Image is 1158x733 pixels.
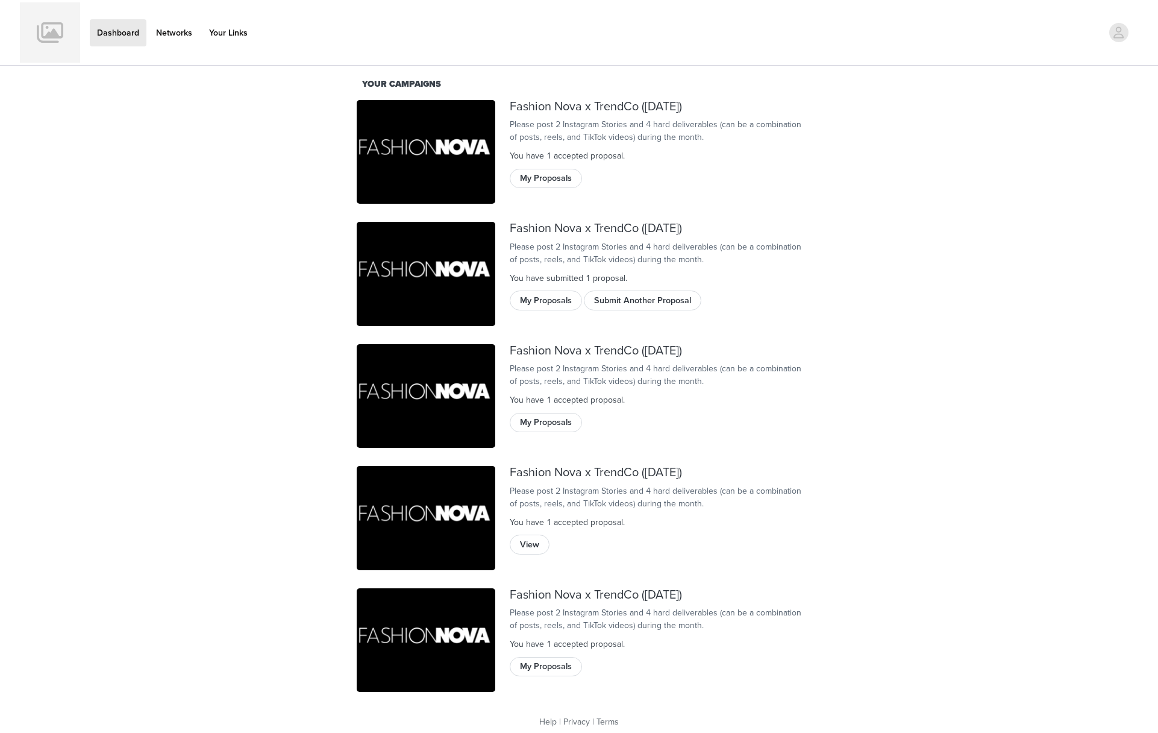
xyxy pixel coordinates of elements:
div: Fashion Nova x TrendCo ([DATE]) [510,588,801,602]
div: Please post 2 Instagram Stories and 4 hard deliverables (can be a combination of posts, reels, an... [510,485,801,510]
a: Terms [596,717,619,727]
span: You have 1 accepted proposal . [510,151,625,161]
span: You have 1 accepted proposal . [510,395,625,405]
img: Fashion Nova [357,222,495,326]
img: Fashion Nova [357,344,495,448]
a: Help [539,717,557,727]
button: View [510,535,549,554]
div: Fashion Nova x TrendCo ([DATE]) [510,100,801,114]
button: My Proposals [510,657,582,676]
a: Privacy [563,717,590,727]
img: Fashion Nova [357,466,495,570]
div: Fashion Nova x TrendCo ([DATE]) [510,466,801,480]
div: Please post 2 Instagram Stories and 4 hard deliverables (can be a combination of posts, reels, an... [510,118,801,143]
a: Your Links [202,19,255,46]
div: Please post 2 Instagram Stories and 4 hard deliverables (can be a combination of posts, reels, an... [510,362,801,388]
span: You have 1 accepted proposal . [510,517,625,527]
div: Please post 2 Instagram Stories and 4 hard deliverables (can be a combination of posts, reels, an... [510,606,801,632]
div: Fashion Nova x TrendCo ([DATE]) [510,222,801,236]
span: You have 1 accepted proposal . [510,639,625,649]
button: My Proposals [510,291,582,310]
button: My Proposals [510,413,582,432]
div: avatar [1113,23,1124,42]
div: Your Campaigns [362,78,796,91]
span: You have submitted 1 proposal . [510,273,627,283]
button: Submit Another Proposal [584,291,701,310]
span: | [559,717,561,727]
span: | [592,717,594,727]
img: Fashion Nova [357,588,495,693]
img: Fashion Nova [357,100,495,204]
div: Fashion Nova x TrendCo ([DATE]) [510,344,801,358]
a: View [510,535,549,545]
a: Dashboard [90,19,146,46]
button: My Proposals [510,169,582,188]
a: Networks [149,19,199,46]
div: Please post 2 Instagram Stories and 4 hard deliverables (can be a combination of posts, reels, an... [510,241,801,266]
